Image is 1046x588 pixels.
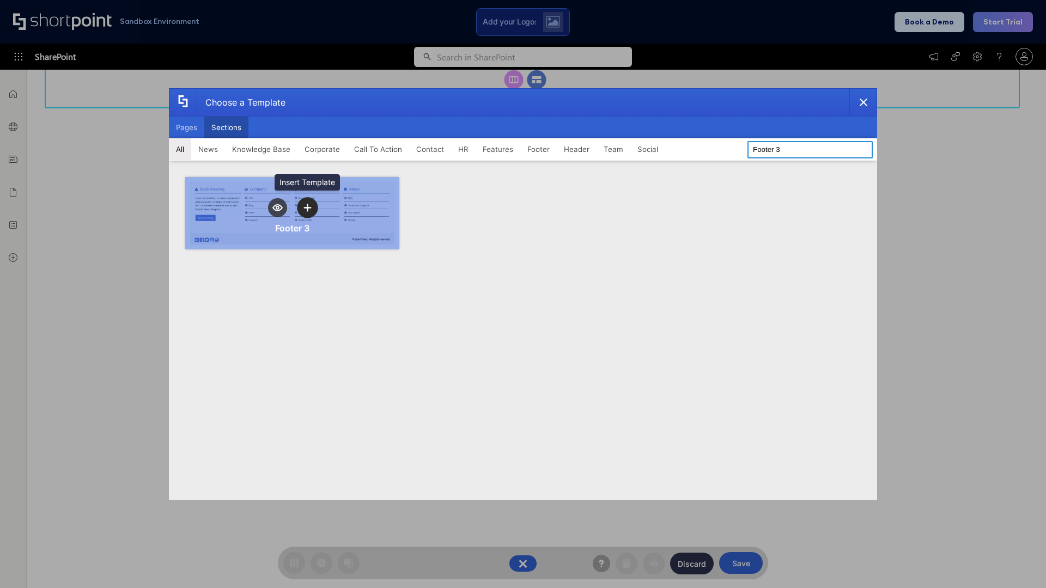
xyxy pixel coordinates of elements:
button: Team [597,138,630,160]
button: Knowledge Base [225,138,297,160]
div: Footer 3 [275,223,309,234]
button: Footer [520,138,557,160]
div: Choose a Template [197,89,285,116]
button: All [169,138,191,160]
button: Call To Action [347,138,409,160]
button: Header [557,138,597,160]
button: Contact [409,138,451,160]
div: template selector [169,88,877,500]
button: Corporate [297,138,347,160]
button: HR [451,138,476,160]
input: Search [747,141,873,158]
button: Social [630,138,665,160]
button: Features [476,138,520,160]
button: Pages [169,117,204,138]
button: Sections [204,117,248,138]
iframe: Chat Widget [992,536,1046,588]
button: News [191,138,225,160]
